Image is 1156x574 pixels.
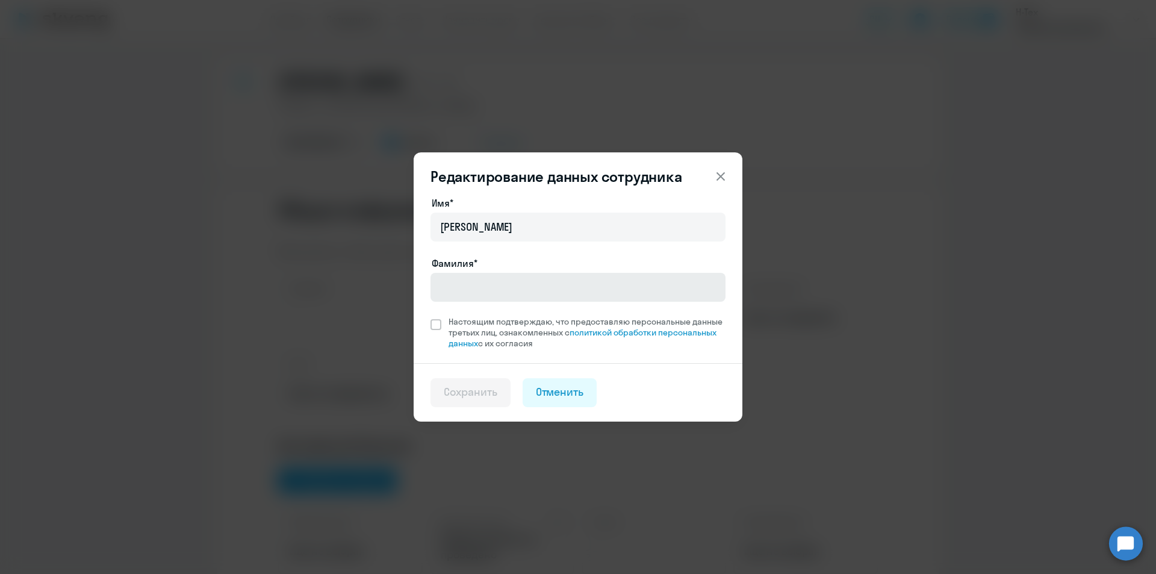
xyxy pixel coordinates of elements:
a: политикой обработки персональных данных [449,327,716,349]
header: Редактирование данных сотрудника [414,167,742,186]
div: Отменить [536,384,584,400]
label: Фамилия* [432,256,477,270]
span: Настоящим подтверждаю, что предоставляю персональные данные третьих лиц, ознакомленных с с их сог... [449,316,726,349]
button: Сохранить [430,378,511,407]
div: Сохранить [444,384,497,400]
button: Отменить [523,378,597,407]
